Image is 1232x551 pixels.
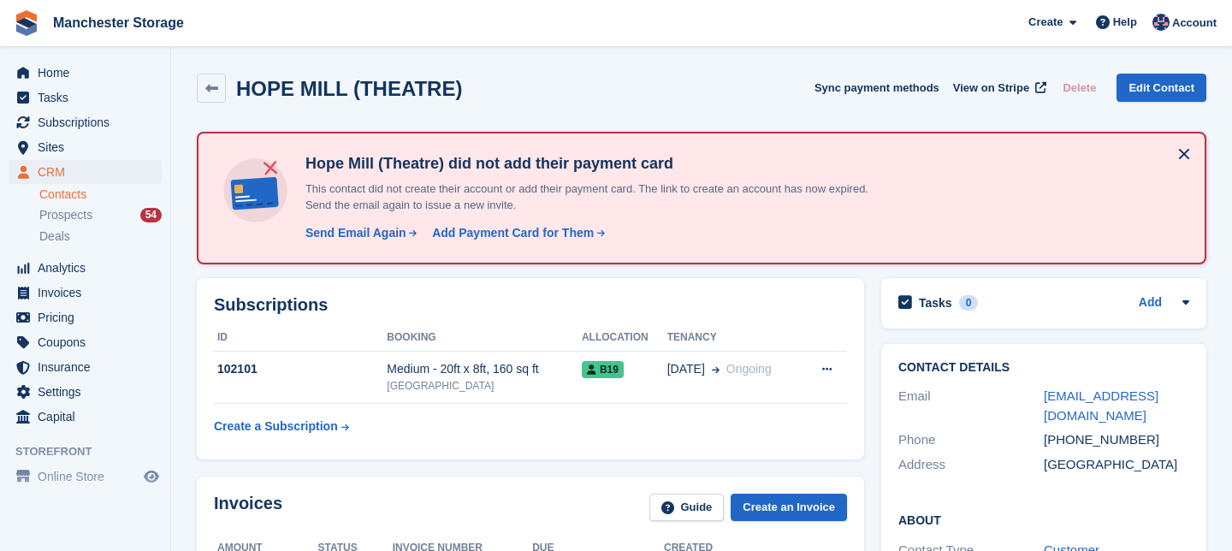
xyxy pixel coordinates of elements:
[9,110,162,134] a: menu
[1028,14,1063,31] span: Create
[38,61,140,85] span: Home
[1113,14,1137,31] span: Help
[9,86,162,110] a: menu
[46,9,191,37] a: Manchester Storage
[38,86,140,110] span: Tasks
[953,80,1029,97] span: View on Stripe
[667,360,705,378] span: [DATE]
[387,324,582,352] th: Booking
[39,228,70,245] span: Deals
[898,430,1044,450] div: Phone
[38,465,140,489] span: Online Store
[959,295,979,311] div: 0
[731,494,847,522] a: Create an Invoice
[140,208,162,222] div: 54
[9,160,162,184] a: menu
[814,74,939,102] button: Sync payment methods
[236,77,462,100] h2: HOPE MILL (THEATRE)
[141,466,162,487] a: Preview store
[667,324,802,352] th: Tenancy
[919,295,952,311] h2: Tasks
[9,405,162,429] a: menu
[299,181,897,214] p: This contact did not create their account or add their payment card. The link to create an accoun...
[38,330,140,354] span: Coupons
[15,443,170,460] span: Storefront
[1044,430,1189,450] div: [PHONE_NUMBER]
[219,154,292,227] img: no-card-linked-e7822e413c904bf8b177c4d89f31251c4716f9871600ec3ca5bfc59e148c83f4.svg
[9,380,162,404] a: menu
[39,207,92,223] span: Prospects
[1044,455,1189,475] div: [GEOGRAPHIC_DATA]
[1044,388,1158,423] a: [EMAIL_ADDRESS][DOMAIN_NAME]
[898,511,1189,528] h2: About
[1139,293,1162,313] a: Add
[39,228,162,246] a: Deals
[9,256,162,280] a: menu
[214,418,338,435] div: Create a Subscription
[214,494,282,522] h2: Invoices
[38,355,140,379] span: Insurance
[582,324,667,352] th: Allocation
[38,160,140,184] span: CRM
[214,324,387,352] th: ID
[9,61,162,85] a: menu
[39,206,162,224] a: Prospects 54
[898,361,1189,375] h2: Contact Details
[305,224,406,242] div: Send Email Again
[946,74,1050,102] a: View on Stripe
[9,281,162,305] a: menu
[1056,74,1103,102] button: Delete
[432,224,594,242] div: Add Payment Card for Them
[39,187,162,203] a: Contacts
[214,360,387,378] div: 102101
[38,405,140,429] span: Capital
[387,360,582,378] div: Medium - 20ft x 8ft, 160 sq ft
[38,305,140,329] span: Pricing
[1172,15,1217,32] span: Account
[9,330,162,354] a: menu
[649,494,725,522] a: Guide
[9,355,162,379] a: menu
[1116,74,1206,102] a: Edit Contact
[582,361,624,378] span: B19
[38,110,140,134] span: Subscriptions
[726,362,772,376] span: Ongoing
[38,281,140,305] span: Invoices
[38,256,140,280] span: Analytics
[898,455,1044,475] div: Address
[898,387,1044,425] div: Email
[9,305,162,329] a: menu
[387,378,582,394] div: [GEOGRAPHIC_DATA]
[214,411,349,442] a: Create a Subscription
[9,465,162,489] a: menu
[9,135,162,159] a: menu
[38,380,140,404] span: Settings
[425,224,607,242] a: Add Payment Card for Them
[38,135,140,159] span: Sites
[214,295,847,315] h2: Subscriptions
[14,10,39,36] img: stora-icon-8386f47178a22dfd0bd8f6a31ec36ba5ce8667c1dd55bd0f319d3a0aa187defe.svg
[299,154,897,174] h4: Hope Mill (Theatre) did not add their payment card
